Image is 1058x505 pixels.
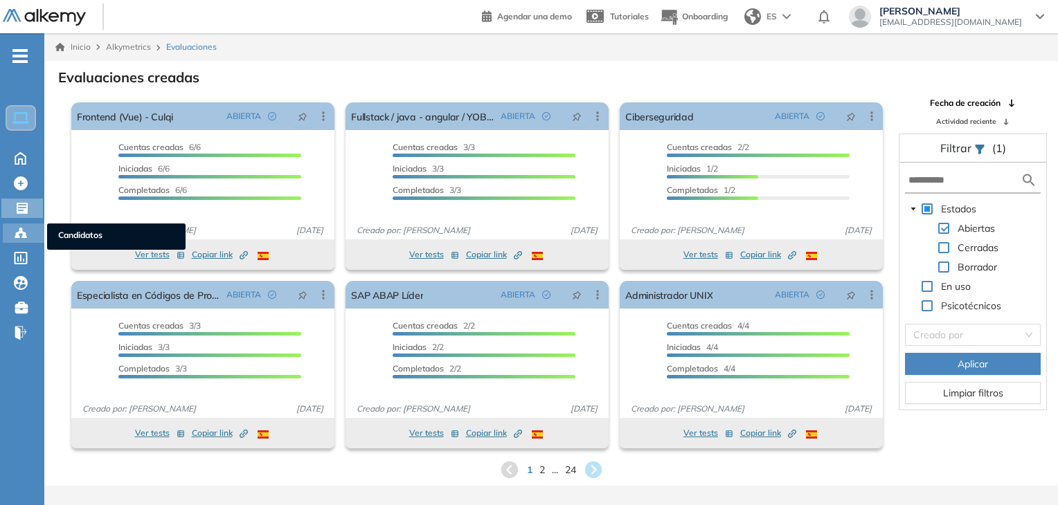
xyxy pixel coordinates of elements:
[938,278,974,295] span: En uso
[572,111,582,122] span: pushpin
[839,224,877,237] span: [DATE]
[782,14,791,19] img: arrow
[610,11,649,21] span: Tutoriales
[226,288,261,301] span: ABIERTA
[58,229,174,244] span: Candidatos
[351,281,423,309] a: SAP ABAP Líder
[930,97,1001,109] span: Fecha de creación
[565,224,603,237] span: [DATE]
[135,425,185,441] button: Ver tests
[562,105,592,127] button: pushpin
[775,288,809,301] span: ABIERTA
[1021,172,1037,189] img: search icon
[192,427,248,439] span: Copiar link
[351,102,495,130] a: Fullstack / java - angular / YOBEL
[268,112,276,120] span: check-circle
[667,185,718,195] span: Completados
[955,259,1000,275] span: Borrador
[55,41,91,53] a: Inicio
[118,320,183,331] span: Cuentas creadas
[226,110,261,122] span: ABIERTA
[393,185,444,195] span: Completados
[806,430,817,439] img: ESP
[992,140,1006,156] span: (1)
[938,297,1004,314] span: Psicotécnicos
[118,342,170,352] span: 3/3
[466,246,522,263] button: Copiar link
[393,363,461,374] span: 2/2
[393,320,458,331] span: Cuentas creadas
[258,252,269,260] img: ESP
[660,2,728,32] button: Onboarding
[625,281,712,309] a: Administrador UNIX
[552,463,558,477] span: ...
[118,342,152,352] span: Iniciadas
[542,112,550,120] span: check-circle
[291,224,329,237] span: [DATE]
[667,142,732,152] span: Cuentas creadas
[816,291,825,299] span: check-circle
[12,55,28,57] i: -
[846,289,856,300] span: pushpin
[77,102,173,130] a: Frontend (Vue) - Culqi
[879,17,1022,28] span: [EMAIL_ADDRESS][DOMAIN_NAME]
[118,142,201,152] span: 6/6
[542,291,550,299] span: check-circle
[565,463,576,477] span: 24
[958,222,995,235] span: Abiertas
[393,342,427,352] span: Iniciadas
[941,300,1001,312] span: Psicotécnicos
[941,203,976,215] span: Estados
[562,284,592,306] button: pushpin
[393,342,444,352] span: 2/2
[958,261,997,273] span: Borrador
[565,403,603,415] span: [DATE]
[135,246,185,263] button: Ver tests
[740,427,796,439] span: Copiar link
[466,425,522,441] button: Copiar link
[393,142,458,152] span: Cuentas creadas
[118,163,170,174] span: 6/6
[836,105,866,127] button: pushpin
[77,281,221,309] a: Especialista en Códigos de Proveedores y Clientes
[192,246,248,263] button: Copiar link
[667,363,735,374] span: 4/4
[766,10,777,23] span: ES
[625,224,750,237] span: Creado por: [PERSON_NAME]
[258,430,269,439] img: ESP
[740,425,796,441] button: Copiar link
[351,224,476,237] span: Creado por: [PERSON_NAME]
[77,403,201,415] span: Creado por: [PERSON_NAME]
[501,110,535,122] span: ABIERTA
[775,110,809,122] span: ABIERTA
[58,69,199,86] h3: Evaluaciones creadas
[667,320,732,331] span: Cuentas creadas
[118,185,170,195] span: Completados
[683,246,733,263] button: Ver tests
[393,185,461,195] span: 3/3
[936,116,996,127] span: Actividad reciente
[409,425,459,441] button: Ver tests
[625,102,693,130] a: Ciberseguridad
[943,385,1003,401] span: Limpiar filtros
[118,363,187,374] span: 3/3
[166,41,217,53] span: Evaluaciones
[409,246,459,263] button: Ver tests
[667,185,735,195] span: 1/2
[527,463,532,477] span: 1
[740,246,796,263] button: Copiar link
[910,205,917,212] span: caret-down
[466,427,522,439] span: Copiar link
[905,382,1041,404] button: Limpiar filtros
[905,353,1041,375] button: Aplicar
[667,163,701,174] span: Iniciadas
[393,142,475,152] span: 3/3
[879,6,1022,17] span: [PERSON_NAME]
[501,288,535,301] span: ABIERTA
[291,403,329,415] span: [DATE]
[298,289,307,300] span: pushpin
[667,342,718,352] span: 4/4
[836,284,866,306] button: pushpin
[118,163,152,174] span: Iniciadas
[955,220,998,237] span: Abiertas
